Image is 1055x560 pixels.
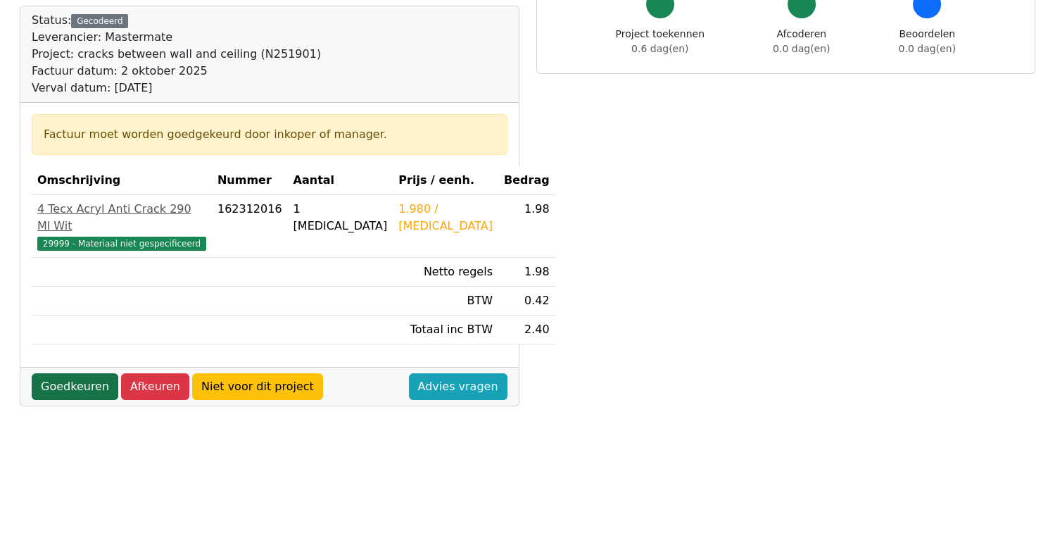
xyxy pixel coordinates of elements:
[32,46,321,63] div: Project: cracks between wall and ceiling (N251901)
[288,166,393,195] th: Aantal
[32,80,321,97] div: Verval datum: [DATE]
[409,373,507,400] a: Advies vragen
[37,237,206,251] span: 29999 - Materiaal niet gespecificeerd
[398,201,493,235] div: 1.980 / [MEDICAL_DATA]
[212,195,288,258] td: 162312016
[899,43,956,54] span: 0.0 dag(en)
[32,373,118,400] a: Goedkeuren
[32,12,321,97] div: Status:
[37,201,206,235] div: 4 Tecx Acryl Anti Crack 290 Ml Wit
[293,201,388,235] div: 1 [MEDICAL_DATA]
[32,63,321,80] div: Factuur datum: 2 oktober 2025
[37,201,206,251] a: 4 Tecx Acryl Anti Crack 290 Ml Wit29999 - Materiaal niet gespecificeerd
[393,287,498,316] td: BTW
[616,27,705,56] div: Project toekennen
[899,27,956,56] div: Beoordelen
[393,316,498,344] td: Totaal inc BTW
[498,166,555,195] th: Bedrag
[192,373,323,400] a: Niet voor dit project
[773,43,830,54] span: 0.0 dag(en)
[44,126,495,143] div: Factuur moet worden goedgekeurd door inkoper of manager.
[393,258,498,287] td: Netto regels
[71,14,128,28] div: Gecodeerd
[773,27,830,56] div: Afcoderen
[121,373,189,400] a: Afkeuren
[631,43,688,54] span: 0.6 dag(en)
[498,258,555,287] td: 1.98
[212,166,288,195] th: Nummer
[393,166,498,195] th: Prijs / eenh.
[32,29,321,46] div: Leverancier: Mastermate
[498,195,555,258] td: 1.98
[32,166,212,195] th: Omschrijving
[498,287,555,316] td: 0.42
[498,316,555,344] td: 2.40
